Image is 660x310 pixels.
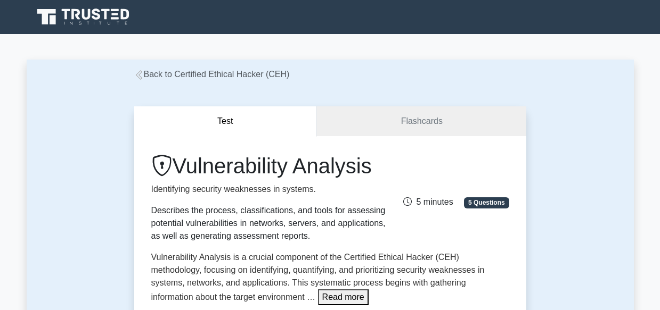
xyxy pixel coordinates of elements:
span: 5 Questions [464,197,509,208]
a: Flashcards [317,106,526,137]
a: Back to Certified Ethical Hacker (CEH) [134,70,290,79]
button: Read more [318,289,369,305]
span: Vulnerability Analysis is a crucial component of the Certified Ethical Hacker (CEH) methodology, ... [151,253,485,301]
p: Identifying security weaknesses in systems. [151,183,386,196]
button: Test [134,106,317,137]
div: Describes the process, classifications, and tools for assessing potential vulnerabilities in netw... [151,204,386,242]
span: 5 minutes [403,197,453,206]
h1: Vulnerability Analysis [151,153,386,179]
